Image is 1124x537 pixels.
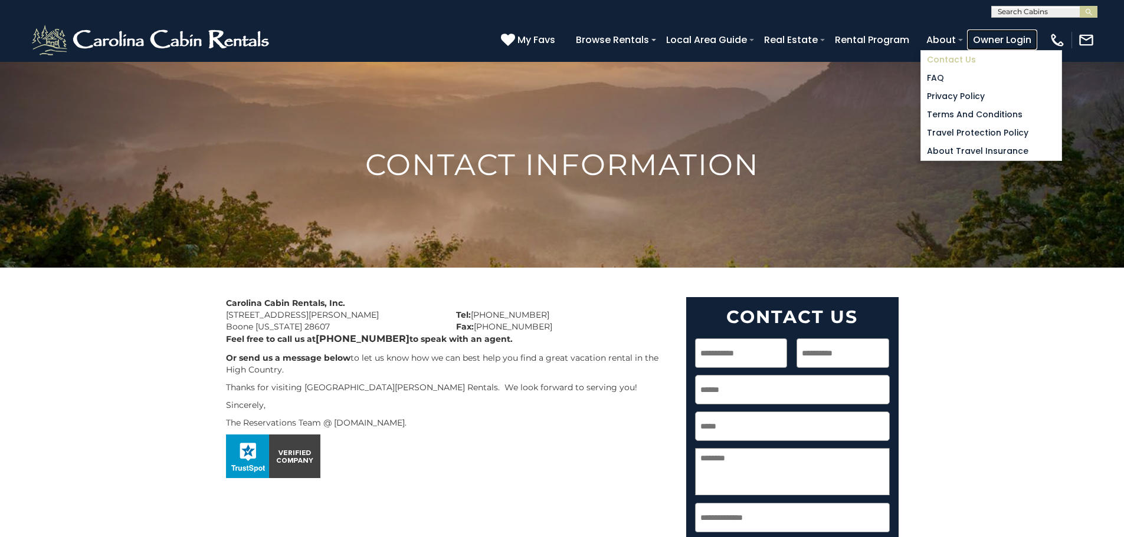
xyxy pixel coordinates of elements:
h2: Contact Us [695,306,890,328]
a: Local Area Guide [660,29,753,50]
a: FAQ [921,69,1061,87]
a: My Favs [501,32,558,48]
a: Browse Rentals [570,29,655,50]
strong: Carolina Cabin Rentals, Inc. [226,298,345,308]
p: Sincerely, [226,399,668,411]
strong: Fax: [456,321,474,332]
a: Real Estate [758,29,824,50]
div: [STREET_ADDRESS][PERSON_NAME] Boone [US_STATE] 28607 [217,297,447,332]
b: to speak with an agent. [409,334,513,344]
a: Travel Protection Policy [921,124,1061,142]
a: Terms and Conditions [921,106,1061,124]
a: Rental Program [829,29,915,50]
span: My Favs [517,32,555,47]
img: White-1-2.png [30,22,274,58]
p: The Reservations Team @ [DOMAIN_NAME]. [226,417,668,429]
a: About [920,29,962,50]
b: Or send us a message below [226,352,350,363]
b: [PHONE_NUMBER] [316,333,409,344]
img: mail-regular-white.png [1078,32,1094,48]
a: Privacy Policy [921,87,1061,106]
img: seal_horizontal.png [226,434,320,478]
p: to let us know how we can best help you find a great vacation rental in the High Country. [226,352,668,375]
strong: Tel: [456,309,471,320]
div: [PHONE_NUMBER] [PHONE_NUMBER] [447,297,677,332]
a: About Travel Insurance [921,142,1061,160]
a: Contact Us [921,51,1061,69]
a: Owner Login [967,29,1037,50]
img: phone-regular-white.png [1049,32,1066,48]
p: Thanks for visiting [GEOGRAPHIC_DATA][PERSON_NAME] Rentals. We look forward to serving you! [226,381,668,393]
b: Feel free to call us at [226,334,316,344]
